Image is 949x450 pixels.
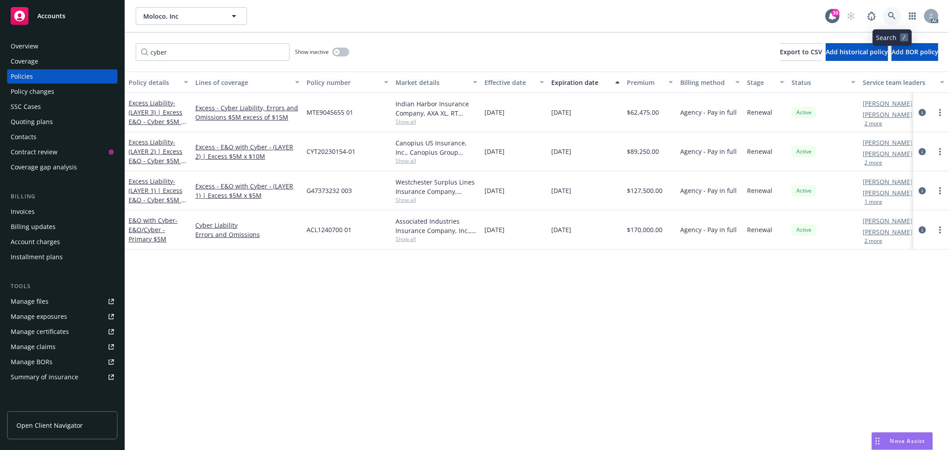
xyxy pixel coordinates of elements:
[11,145,57,159] div: Contract review
[551,186,571,195] span: [DATE]
[307,108,353,117] span: MTE9045655 01
[863,110,913,119] a: [PERSON_NAME]
[627,186,662,195] span: $127,500.00
[7,115,117,129] a: Quoting plans
[904,7,921,25] a: Switch app
[129,177,184,213] a: Excess Liability
[195,230,299,239] a: Errors and Omissions
[11,39,38,53] div: Overview
[743,72,788,93] button: Stage
[129,216,178,243] span: - E&O/Cyber - Primary $5M
[7,355,117,369] a: Manage BORs
[125,72,192,93] button: Policy details
[485,186,505,195] span: [DATE]
[485,225,505,234] span: [DATE]
[872,432,933,450] button: Nova Assist
[7,192,117,201] div: Billing
[307,225,351,234] span: ACL1240700 01
[863,149,913,158] a: [PERSON_NAME]
[11,69,33,84] div: Policies
[11,205,35,219] div: Invoices
[7,39,117,53] a: Overview
[627,147,659,156] span: $89,250.00
[795,226,813,234] span: Active
[11,355,52,369] div: Manage BORs
[935,107,945,118] a: more
[129,138,184,174] a: Excess Liability
[677,72,743,93] button: Billing method
[481,72,548,93] button: Effective date
[396,78,468,87] div: Market details
[859,72,948,93] button: Service team leaders
[143,12,220,21] span: Moloco, Inc
[795,148,813,156] span: Active
[396,99,477,118] div: Indian Harbor Insurance Company, AXA XL, RT Specialty Insurance Services, LLC (RSG Specialty, LLC)
[7,145,117,159] a: Contract review
[485,78,534,87] div: Effective date
[551,108,571,117] span: [DATE]
[863,7,880,25] a: Report a Bug
[680,78,730,87] div: Billing method
[7,370,117,384] a: Summary of insurance
[864,121,882,126] button: 2 more
[7,205,117,219] a: Invoices
[780,43,822,61] button: Export to CSV
[195,142,299,161] a: Excess - E&O with Cyber - (LAYER 2) | Excess $5M x $10M
[7,282,117,291] div: Tools
[16,421,83,430] span: Open Client Navigator
[7,54,117,68] a: Coverage
[11,160,77,174] div: Coverage gap analysis
[917,107,928,118] a: circleInformation
[7,250,117,264] a: Installment plans
[935,225,945,235] a: more
[295,48,329,56] span: Show inactive
[863,227,913,237] a: [PERSON_NAME]
[917,146,928,157] a: circleInformation
[11,370,78,384] div: Summary of insurance
[7,340,117,354] a: Manage claims
[863,99,913,108] a: [PERSON_NAME]
[680,108,737,117] span: Agency - Pay in full
[129,78,178,87] div: Policy details
[396,196,477,204] span: Show all
[195,221,299,230] a: Cyber Liability
[392,72,481,93] button: Market details
[7,325,117,339] a: Manage certificates
[7,130,117,144] a: Contacts
[551,78,610,87] div: Expiration date
[917,225,928,235] a: circleInformation
[551,147,571,156] span: [DATE]
[307,147,355,156] span: CYT20230154-01
[863,78,935,87] div: Service team leaders
[551,225,571,234] span: [DATE]
[780,48,822,56] span: Export to CSV
[680,186,737,195] span: Agency - Pay in full
[129,99,185,135] a: Excess Liability
[864,199,882,205] button: 1 more
[680,147,737,156] span: Agency - Pay in full
[863,216,913,225] a: [PERSON_NAME]
[11,84,54,99] div: Policy changes
[396,118,477,125] span: Show all
[396,217,477,235] div: Associated Industries Insurance Company, Inc., AmTrust Financial Services, RT Specialty Insurance...
[11,54,38,68] div: Coverage
[863,177,913,186] a: [PERSON_NAME]
[747,147,772,156] span: Renewal
[7,100,117,114] a: SSC Cases
[7,309,117,324] a: Manage exposures
[795,108,813,117] span: Active
[11,294,48,309] div: Manage files
[396,157,477,165] span: Show all
[7,4,117,28] a: Accounts
[485,147,505,156] span: [DATE]
[864,160,882,165] button: 2 more
[7,402,117,411] div: Analytics hub
[680,225,737,234] span: Agency - Pay in full
[11,130,36,144] div: Contacts
[747,225,772,234] span: Renewal
[795,187,813,195] span: Active
[864,238,882,244] button: 2 more
[307,186,352,195] span: G47373232 003
[11,309,67,324] div: Manage exposures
